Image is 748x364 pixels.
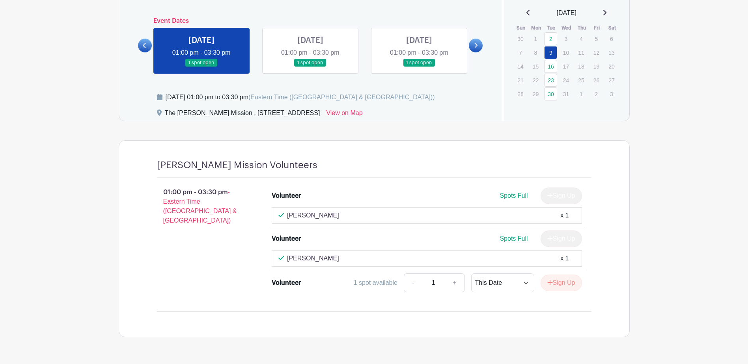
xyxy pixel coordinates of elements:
[514,46,527,59] p: 7
[163,189,237,224] span: - Eastern Time ([GEOGRAPHIC_DATA] & [GEOGRAPHIC_DATA])
[590,46,603,59] p: 12
[544,32,557,45] a: 2
[272,191,301,201] div: Volunteer
[605,88,618,100] p: 3
[605,74,618,86] p: 27
[152,17,469,25] h6: Event Dates
[272,278,301,288] div: Volunteer
[541,275,582,291] button: Sign Up
[560,46,573,59] p: 10
[560,88,573,100] p: 31
[287,254,339,263] p: [PERSON_NAME]
[529,74,542,86] p: 22
[529,33,542,45] p: 1
[354,278,397,288] div: 1 spot available
[513,24,529,32] th: Sun
[590,74,603,86] p: 26
[560,33,573,45] p: 3
[575,33,588,45] p: 4
[560,254,569,263] div: x 1
[544,60,557,73] a: 16
[560,211,569,220] div: x 1
[604,24,620,32] th: Sat
[326,108,362,121] a: View on Map
[544,24,559,32] th: Tue
[144,184,259,228] p: 01:00 pm - 03:30 pm
[166,93,435,102] div: [DATE] 01:00 pm to 03:30 pm
[605,60,618,72] p: 20
[529,88,542,100] p: 29
[404,273,422,292] a: -
[590,88,603,100] p: 2
[589,24,605,32] th: Fri
[287,211,339,220] p: [PERSON_NAME]
[575,60,588,72] p: 18
[560,60,573,72] p: 17
[529,46,542,59] p: 8
[590,33,603,45] p: 5
[605,33,618,45] p: 6
[529,24,544,32] th: Mon
[165,108,320,121] div: The [PERSON_NAME] Mission , [STREET_ADDRESS]
[575,46,588,59] p: 11
[605,46,618,59] p: 13
[500,235,528,242] span: Spots Full
[514,88,527,100] p: 28
[575,74,588,86] p: 25
[574,24,589,32] th: Thu
[272,234,301,243] div: Volunteer
[559,24,575,32] th: Wed
[544,74,557,87] a: 23
[248,94,435,100] span: (Eastern Time ([GEOGRAPHIC_DATA] & [GEOGRAPHIC_DATA]))
[514,60,527,72] p: 14
[544,46,557,59] a: 9
[557,8,576,18] span: [DATE]
[157,160,317,171] h4: [PERSON_NAME] Mission Volunteers
[514,74,527,86] p: 21
[529,60,542,72] p: 15
[500,192,528,199] span: Spots Full
[590,60,603,72] p: 19
[560,74,573,86] p: 24
[514,33,527,45] p: 30
[575,88,588,100] p: 1
[445,273,464,292] a: +
[544,87,557,100] a: 30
